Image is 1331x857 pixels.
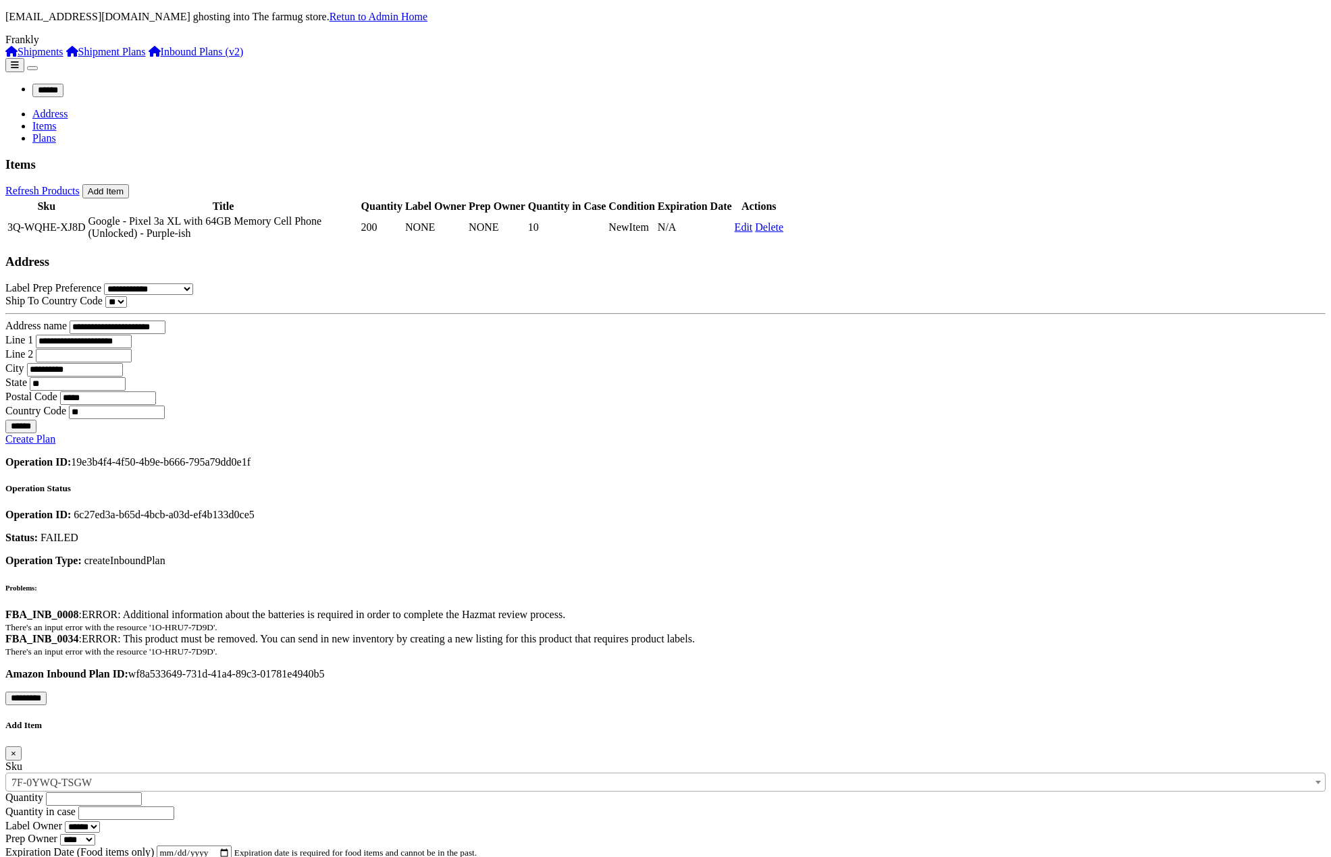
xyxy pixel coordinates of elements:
button: Toggle navigation [27,66,38,70]
th: Actions [734,200,784,213]
div: : ERROR: Additional information about the batteries is required in order to complete the Hazmat r... [5,609,1326,633]
strong: Status: [5,532,38,543]
td: NONE [468,215,526,240]
label: Address name [5,320,67,331]
th: Label Owner [404,200,467,213]
span: × [11,748,16,758]
a: Refresh Products [5,185,80,196]
p: [EMAIL_ADDRESS][DOMAIN_NAME] ghosting into The farmug store. [5,11,1326,23]
td: 10 [527,215,607,240]
th: Condition [608,200,655,213]
td: 200 [361,215,403,240]
small: There's an input error with the resource '1O-HRU7-7D9D'. [5,646,217,657]
h5: Add Item [5,720,1326,731]
button: Close [5,746,22,761]
button: Add Item [82,184,129,198]
div: Frankly [5,34,1326,46]
th: Title [88,200,359,213]
label: Line 2 [5,348,33,360]
label: Prep Owner [5,833,57,844]
h6: Problems: [5,584,1326,592]
span: Pro Sanitize Hand Sanitizer, 8 oz Bottles, 1 Carton, 12 bottles each Carton [5,773,1326,792]
td: Google - Pixel 3a XL with 64GB Memory Cell Phone (Unlocked) - Purple-ish [88,215,359,240]
a: Create Plan [5,433,55,445]
label: Country Code [5,405,66,416]
label: Quantity [5,792,43,803]
label: City [5,362,24,374]
label: Sku [5,761,22,772]
td: 3Q-WQHE-XJ8D [7,215,86,240]
th: Quantity [361,200,403,213]
p: FAILED [5,532,1326,544]
th: Quantity in Case [527,200,607,213]
a: Plans [32,132,56,144]
label: Quantity in case [5,806,76,817]
strong: Amazon Inbound Plan ID: [5,668,128,680]
p: createInboundPlan [5,555,1326,567]
h3: Address [5,254,1326,269]
a: Inbound Plans (v2) [149,46,244,57]
span: Pro Sanitize Hand Sanitizer, 8 oz Bottles, 1 Carton, 12 bottles each Carton [6,773,1325,792]
strong: Operation ID: [5,509,71,520]
a: Retun to Admin Home [330,11,427,22]
strong: Operation Type: [5,555,82,566]
th: Sku [7,200,86,213]
div: : ERROR: This product must be removed. You can send in new inventory by creating a new listing fo... [5,633,1326,657]
h5: Operation Status [5,483,1326,494]
small: There's an input error with the resource '1O-HRU7-7D9D'. [5,622,217,632]
a: Items [32,120,57,132]
th: Prep Owner [468,200,526,213]
label: Label Prep Preference [5,282,101,294]
p: wf8a533649-731d-41a4-89c3-01781e4940b5 [5,668,1326,680]
td: NewItem [608,215,655,240]
strong: Operation ID: [5,456,71,468]
label: Label Owner [5,820,62,831]
label: Ship To Country Code [5,295,103,306]
p: 6c27ed3a-b65d-4bcb-a03d-ef4b133d0ce5 [5,509,1326,521]
a: Shipment Plans [66,46,146,57]
h3: Items [5,157,1326,172]
p: 19e3b4f4-4f50-4b9e-b666-795a79dd0e1f [5,456,1326,468]
td: NONE [404,215,467,240]
strong: FBA_INB_0008 [5,609,78,620]
label: State [5,377,27,388]
strong: FBA_INB_0034 [5,633,78,644]
a: Delete [755,221,783,233]
a: Edit [735,221,753,233]
th: Expiration Date [657,200,733,213]
a: Shipments [5,46,63,57]
label: Line 1 [5,334,33,345]
a: Address [32,108,68,119]
td: N/A [657,215,733,240]
label: Postal Code [5,391,57,402]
